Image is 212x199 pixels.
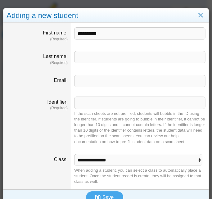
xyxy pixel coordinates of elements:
label: Email [54,78,68,83]
label: Class [54,157,68,162]
label: Last name [43,54,68,59]
div: When adding a student, you can select a class to automatically place a student. Once the student ... [74,168,205,185]
label: Identifier [47,99,68,105]
div: Adding a new student [3,8,209,23]
label: First name [43,30,68,35]
a: Close [196,10,205,21]
dfn: (Required) [7,60,68,66]
dfn: (Required) [7,106,68,111]
div: If the scan sheets are not prefilled, students will bubble in the ID using the identifier. If stu... [74,111,205,145]
dfn: (Required) [7,37,68,42]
